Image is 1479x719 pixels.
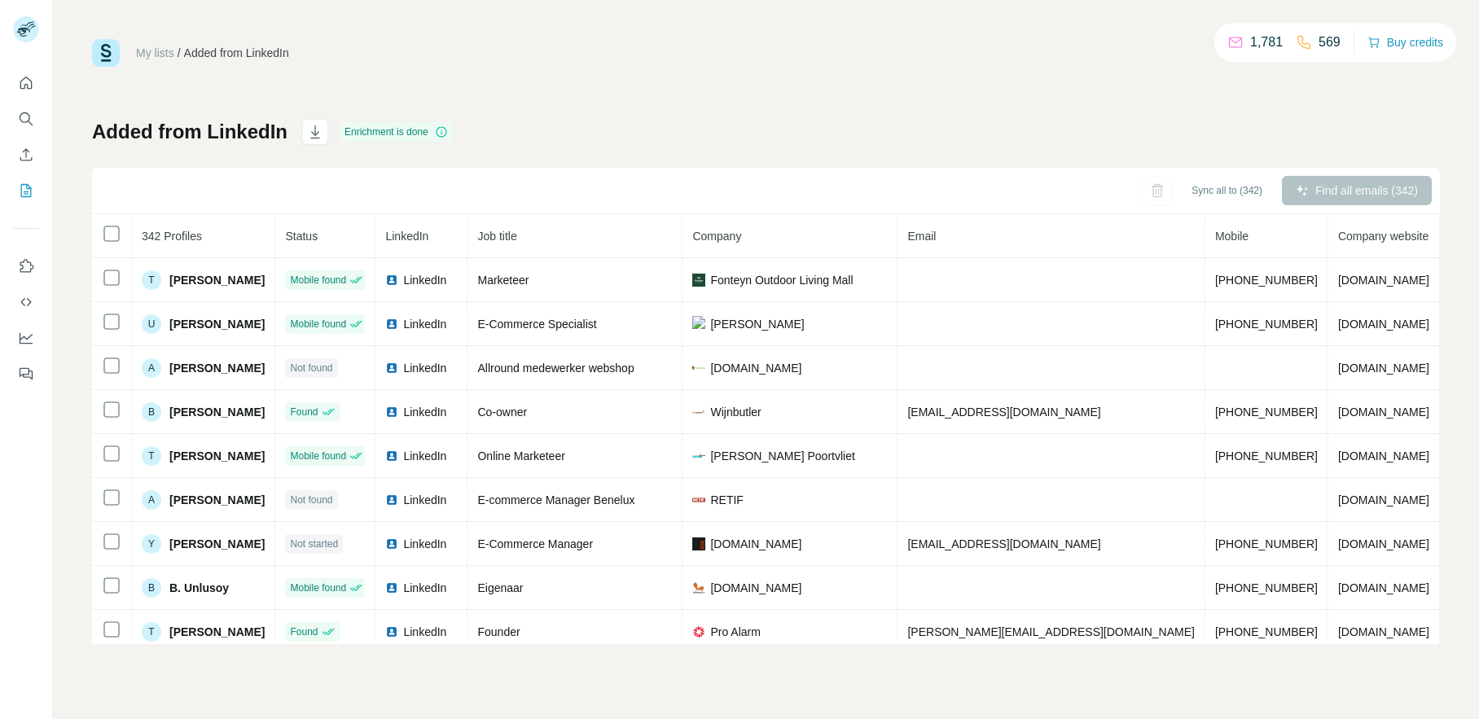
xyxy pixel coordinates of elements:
[692,625,705,638] img: company-logo
[692,406,705,419] img: company-logo
[169,448,265,464] span: [PERSON_NAME]
[385,581,398,594] img: LinkedIn logo
[385,318,398,331] img: LinkedIn logo
[477,318,596,331] span: E-Commerce Specialist
[1338,537,1429,550] span: [DOMAIN_NAME]
[710,404,761,420] span: Wijnbutler
[692,316,705,332] img: company-logo
[184,45,289,61] div: Added from LinkedIn
[13,176,39,205] button: My lists
[385,406,398,419] img: LinkedIn logo
[1338,406,1429,419] span: [DOMAIN_NAME]
[290,405,318,419] span: Found
[710,580,801,596] span: [DOMAIN_NAME]
[692,362,705,375] img: company-logo
[169,624,265,640] span: [PERSON_NAME]
[907,625,1194,638] span: [PERSON_NAME][EMAIL_ADDRESS][DOMAIN_NAME]
[385,230,428,243] span: LinkedIn
[290,317,346,331] span: Mobile found
[385,274,398,287] img: LinkedIn logo
[1250,33,1283,52] p: 1,781
[1338,449,1429,463] span: [DOMAIN_NAME]
[290,449,346,463] span: Mobile found
[710,536,801,552] span: [DOMAIN_NAME]
[692,230,741,243] span: Company
[1338,318,1429,331] span: [DOMAIN_NAME]
[385,449,398,463] img: LinkedIn logo
[290,581,346,595] span: Mobile found
[285,230,318,243] span: Status
[1367,31,1443,54] button: Buy credits
[403,316,446,332] span: LinkedIn
[403,448,446,464] span: LinkedIn
[13,140,39,169] button: Enrich CSV
[169,272,265,288] span: [PERSON_NAME]
[477,230,516,243] span: Job title
[1319,33,1341,52] p: 569
[907,406,1100,419] span: [EMAIL_ADDRESS][DOMAIN_NAME]
[477,625,520,638] span: Founder
[477,406,527,419] span: Co-owner
[1192,183,1262,198] span: Sync all to (342)
[477,274,529,287] span: Marketeer
[142,490,161,510] div: A
[1215,318,1318,331] span: [PHONE_NUMBER]
[169,360,265,376] span: [PERSON_NAME]
[1338,230,1429,243] span: Company website
[169,580,229,596] span: B. Unlusoy
[710,492,743,508] span: RETIF
[142,622,161,642] div: T
[290,273,346,287] span: Mobile found
[142,446,161,466] div: T
[142,358,161,378] div: A
[710,316,804,332] span: [PERSON_NAME]
[142,534,161,554] div: Y
[13,287,39,317] button: Use Surfe API
[403,404,446,420] span: LinkedIn
[477,362,634,375] span: Allround medewerker webshop
[1215,581,1318,594] span: [PHONE_NUMBER]
[403,580,446,596] span: LinkedIn
[477,537,593,550] span: E-Commerce Manager
[142,314,161,334] div: U
[385,493,398,506] img: LinkedIn logo
[290,493,332,507] span: Not found
[290,625,318,639] span: Found
[169,404,265,420] span: [PERSON_NAME]
[1338,362,1429,375] span: [DOMAIN_NAME]
[340,122,453,142] div: Enrichment is done
[385,537,398,550] img: LinkedIn logo
[1215,274,1318,287] span: [PHONE_NUMBER]
[142,230,202,243] span: 342 Profiles
[142,270,161,290] div: T
[142,578,161,598] div: B
[1215,230,1249,243] span: Mobile
[710,360,801,376] span: [DOMAIN_NAME]
[290,361,332,375] span: Not found
[92,39,120,67] img: Surfe Logo
[1215,625,1318,638] span: [PHONE_NUMBER]
[692,449,705,463] img: company-logo
[385,625,398,638] img: LinkedIn logo
[1215,406,1318,419] span: [PHONE_NUMBER]
[477,493,634,506] span: E-commerce Manager Benelux
[1215,449,1318,463] span: [PHONE_NUMBER]
[1338,581,1429,594] span: [DOMAIN_NAME]
[1338,493,1429,506] span: [DOMAIN_NAME]
[692,274,705,287] img: company-logo
[13,104,39,134] button: Search
[1338,274,1429,287] span: [DOMAIN_NAME]
[142,402,161,422] div: B
[907,230,936,243] span: Email
[710,272,853,288] span: Fonteyn Outdoor Living Mall
[169,316,265,332] span: [PERSON_NAME]
[403,624,446,640] span: LinkedIn
[477,449,564,463] span: Online Marketeer
[169,536,265,552] span: [PERSON_NAME]
[1338,625,1429,638] span: [DOMAIN_NAME]
[1215,537,1318,550] span: [PHONE_NUMBER]
[290,537,338,551] span: Not started
[136,46,174,59] a: My lists
[403,272,446,288] span: LinkedIn
[13,323,39,353] button: Dashboard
